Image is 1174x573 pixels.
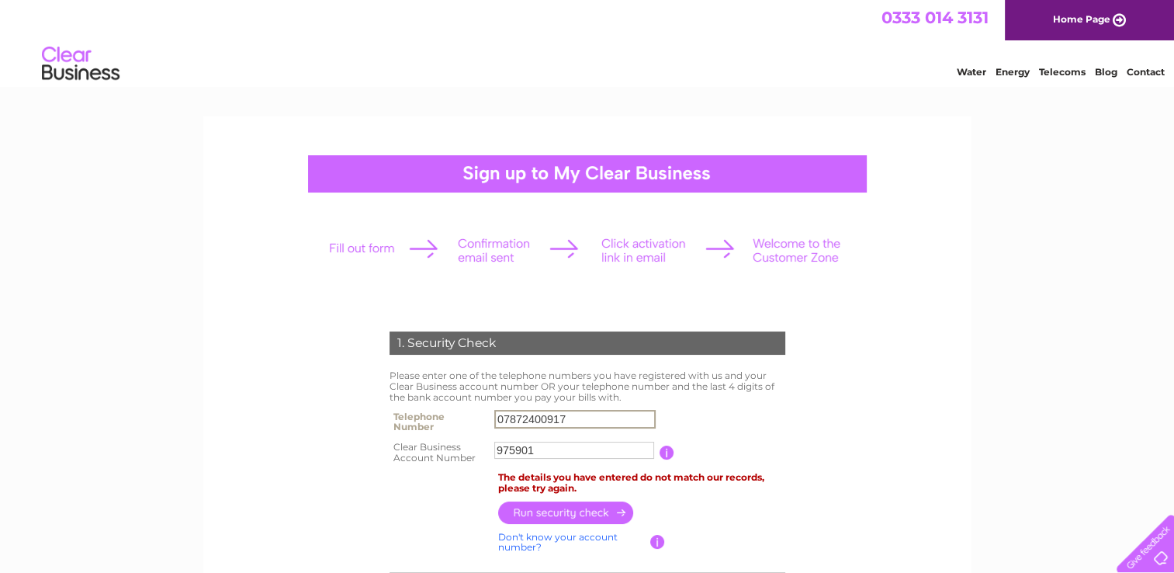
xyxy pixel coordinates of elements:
[390,332,785,355] div: 1. Security Check
[498,531,618,554] a: Don't know your account number?
[996,66,1030,78] a: Energy
[494,468,789,498] td: The details you have entered do not match our records, please try again.
[221,9,954,75] div: Clear Business is a trading name of Verastar Limited (registered in [GEOGRAPHIC_DATA] No. 3667643...
[650,535,665,549] input: Information
[41,40,120,88] img: logo.png
[386,437,491,468] th: Clear Business Account Number
[1039,66,1086,78] a: Telecoms
[957,66,986,78] a: Water
[1095,66,1117,78] a: Blog
[660,446,674,460] input: Information
[386,366,789,406] td: Please enter one of the telephone numbers you have registered with us and your Clear Business acc...
[1127,66,1165,78] a: Contact
[386,406,491,437] th: Telephone Number
[881,8,989,27] a: 0333 014 3131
